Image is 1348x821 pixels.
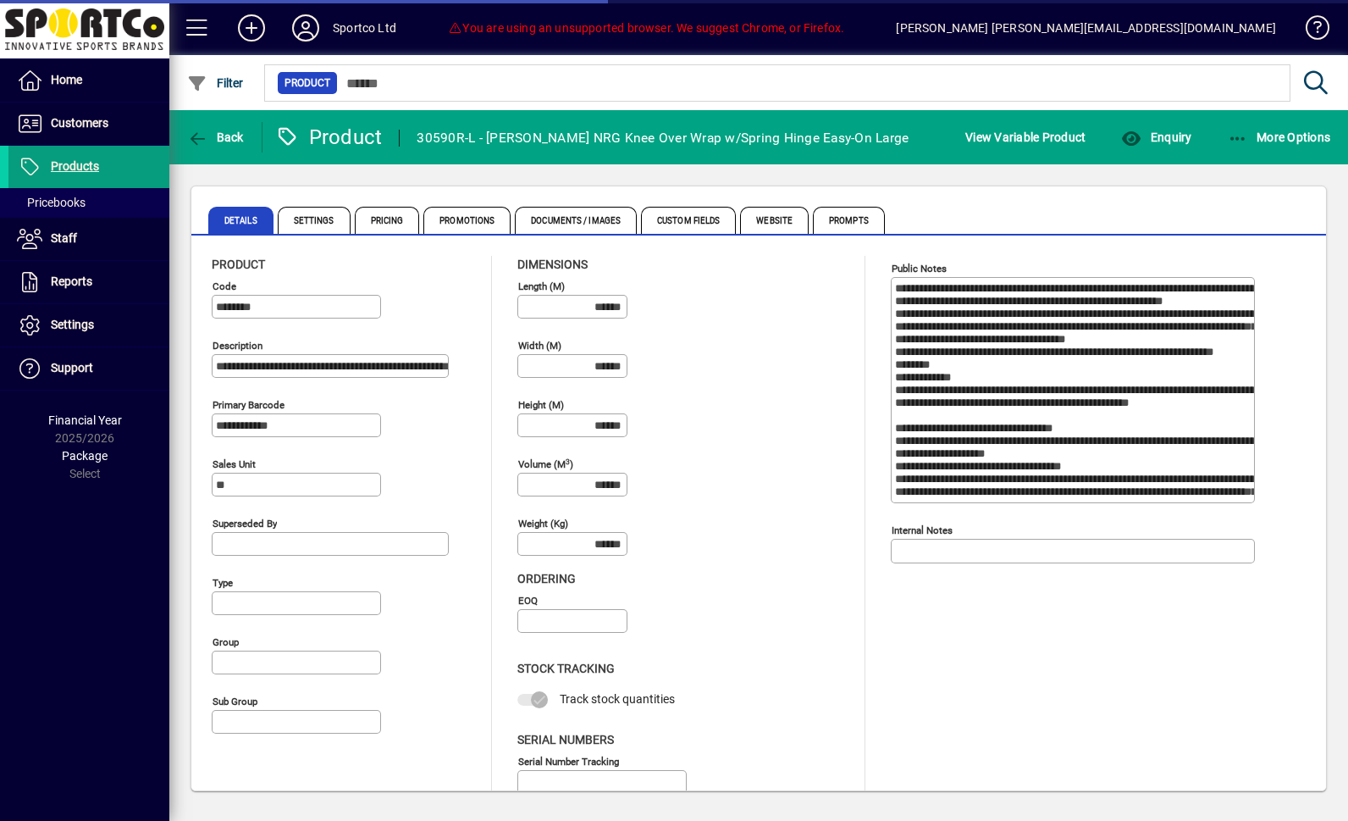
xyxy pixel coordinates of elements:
[517,662,615,675] span: Stock Tracking
[213,577,233,589] mat-label: Type
[518,340,561,352] mat-label: Width (m)
[8,218,169,260] a: Staff
[423,207,511,234] span: Promotions
[213,458,256,470] mat-label: Sales unit
[51,159,99,173] span: Products
[17,196,86,209] span: Pricebooks
[517,258,588,271] span: Dimensions
[279,13,333,43] button: Profile
[355,207,420,234] span: Pricing
[51,275,92,288] span: Reports
[1224,122,1335,153] button: More Options
[183,122,248,153] button: Back
[51,231,77,245] span: Staff
[183,68,248,98] button: Filter
[213,518,277,530] mat-label: Superseded by
[51,318,94,331] span: Settings
[333,14,396,42] div: Sportco Ltd
[896,14,1276,42] div: [PERSON_NAME] [PERSON_NAME][EMAIL_ADDRESS][DOMAIN_NAME]
[740,207,809,234] span: Website
[213,696,257,707] mat-label: Sub group
[560,692,675,706] span: Track stock quantities
[8,261,169,303] a: Reports
[518,458,573,470] mat-label: Volume (m )
[51,361,93,374] span: Support
[213,280,236,292] mat-label: Code
[517,572,576,585] span: Ordering
[169,122,262,153] app-page-header-button: Back
[1117,122,1196,153] button: Enquiry
[892,263,947,275] mat-label: Public Notes
[1228,130,1331,144] span: More Options
[518,755,619,767] mat-label: Serial Number tracking
[566,457,570,465] sup: 3
[213,636,239,648] mat-label: Group
[892,524,953,536] mat-label: Internal Notes
[1293,3,1327,58] a: Knowledge Base
[518,399,564,411] mat-label: Height (m)
[51,116,108,130] span: Customers
[961,122,1090,153] button: View Variable Product
[518,595,538,607] mat-label: EOQ
[813,207,885,234] span: Prompts
[518,518,568,530] mat-label: Weight (Kg)
[62,449,108,463] span: Package
[285,75,330,92] span: Product
[518,280,565,292] mat-label: Length (m)
[515,207,637,234] span: Documents / Images
[212,258,265,271] span: Product
[187,76,244,90] span: Filter
[51,73,82,86] span: Home
[641,207,736,234] span: Custom Fields
[8,103,169,145] a: Customers
[448,21,844,35] span: You are using an unsupported browser. We suggest Chrome, or Firefox.
[208,207,273,234] span: Details
[1121,130,1191,144] span: Enquiry
[8,347,169,390] a: Support
[224,13,279,43] button: Add
[213,399,285,411] mat-label: Primary barcode
[965,124,1086,151] span: View Variable Product
[8,59,169,102] a: Home
[213,340,262,352] mat-label: Description
[8,188,169,217] a: Pricebooks
[187,130,244,144] span: Back
[517,733,614,746] span: Serial Numbers
[275,124,383,151] div: Product
[8,304,169,347] a: Settings
[417,125,909,152] div: 30590R-L - [PERSON_NAME] NRG Knee Over Wrap w/Spring Hinge Easy-On Large
[278,207,351,234] span: Settings
[48,413,122,427] span: Financial Year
